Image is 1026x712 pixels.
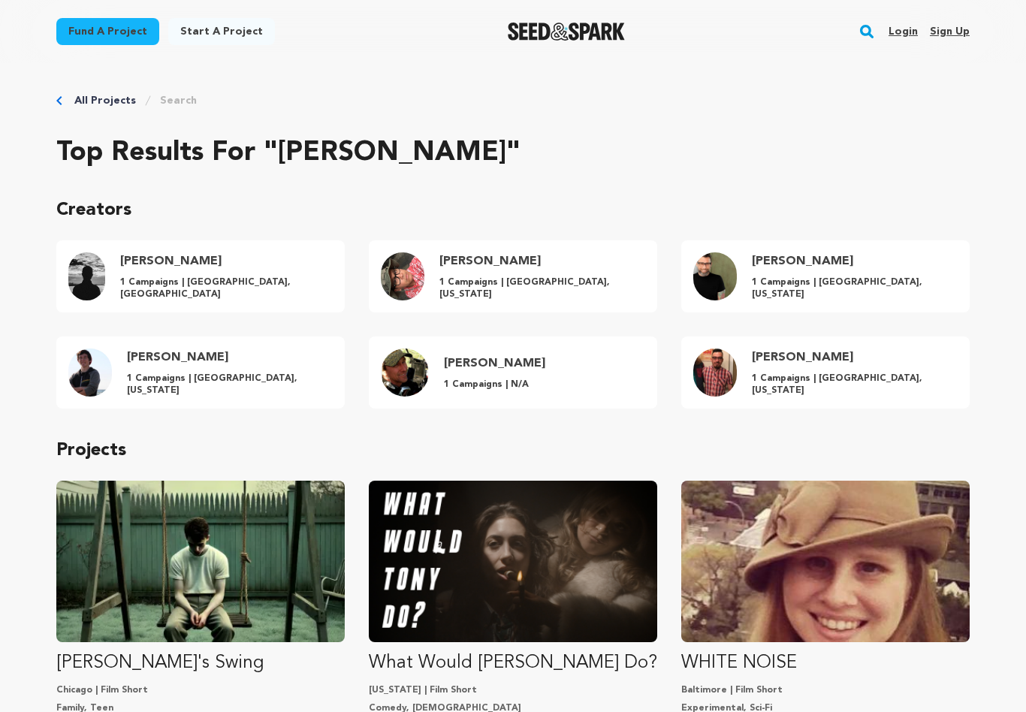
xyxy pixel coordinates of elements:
[439,276,642,300] p: 1 Campaigns | [GEOGRAPHIC_DATA], [US_STATE]
[56,240,345,312] a: Tony Profile
[889,20,918,44] a: Login
[381,252,424,300] img: IMG_0570.JPG
[56,439,970,463] p: Projects
[752,252,955,270] h4: [PERSON_NAME]
[752,276,955,300] p: 1 Campaigns | [GEOGRAPHIC_DATA], [US_STATE]
[68,348,112,397] img: 11313133_702787939826187_8568409898165841873_o.jpg
[369,336,657,409] a: Tony McGrath Profile
[56,198,970,222] p: Creators
[693,252,737,300] img: 9ed6ba09d85587c3.jpg
[752,348,955,367] h4: [PERSON_NAME]
[444,354,545,373] h4: [PERSON_NAME]
[74,93,136,108] a: All Projects
[120,276,330,300] p: 1 Campaigns | [GEOGRAPHIC_DATA], [GEOGRAPHIC_DATA]
[752,373,955,397] p: 1 Campaigns | [GEOGRAPHIC_DATA], [US_STATE]
[369,684,657,696] p: [US_STATE] | Film Short
[439,252,642,270] h4: [PERSON_NAME]
[120,252,330,270] h4: [PERSON_NAME]
[56,651,345,675] p: [PERSON_NAME]'s Swing
[168,18,275,45] a: Start a project
[930,20,970,44] a: Sign up
[444,379,545,391] p: 1 Campaigns | N/A
[681,684,970,696] p: Baltimore | Film Short
[369,240,657,312] a: Tony Cruz Profile
[127,373,330,397] p: 1 Campaigns | [GEOGRAPHIC_DATA], [US_STATE]
[681,240,970,312] a: Tony Gapastione Profile
[369,651,657,675] p: What Would [PERSON_NAME] Do?
[56,336,345,409] a: Tony Holt Profile
[56,93,970,108] div: Breadcrumb
[693,348,737,397] img: Tony%20STT.jpg
[681,651,970,675] p: WHITE NOISE
[508,23,626,41] a: Seed&Spark Homepage
[127,348,330,367] h4: [PERSON_NAME]
[160,93,197,108] a: Search
[381,348,429,397] img: 73005_300.jpg
[508,23,626,41] img: Seed&Spark Logo Dark Mode
[68,252,105,300] img: PSX_20210820_202750.jpg
[56,18,159,45] a: Fund a project
[56,684,345,696] p: Chicago | Film Short
[56,138,970,168] h2: Top results for "[PERSON_NAME]"
[681,336,970,409] a: Tony Mendoza Profile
